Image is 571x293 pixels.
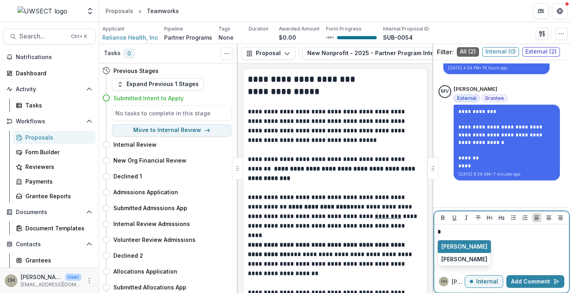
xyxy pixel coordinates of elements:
h4: Admissions Application [113,188,178,196]
div: Grantees [25,256,89,264]
div: Mike Van Vlaenderen [441,89,449,94]
p: Form Progress [326,25,362,33]
span: Workflows [16,118,83,125]
a: Proposals [102,5,136,17]
h4: Submitted Allocations App [113,283,186,291]
button: Open Activity [3,83,96,96]
h4: Declined 2 [113,251,143,260]
p: [DATE] 8:28 AM • 7 minutes ago [458,171,555,177]
div: Form Builder [25,148,89,156]
span: Activity [16,86,83,93]
p: Duration [249,25,268,33]
a: Proposals [13,131,96,144]
button: Ordered List [520,213,530,222]
button: Open Documents [3,206,96,218]
button: Internal [465,275,503,288]
p: Awarded Amount [279,25,320,33]
p: [PERSON_NAME] [21,273,62,281]
p: Internal [476,278,498,285]
h5: No tasks to complete in this stage [115,109,228,117]
button: Notifications [3,51,96,63]
p: Internal Proposal ID [383,25,429,33]
button: Align Center [544,213,554,222]
button: Open entity switcher [84,3,96,19]
button: Partners [533,3,549,19]
button: Toggle View Cancelled Tasks [220,47,233,60]
a: Tasks [13,99,96,112]
h4: Internal Review Admissions [113,220,190,228]
h4: Internal Review [113,140,157,149]
a: Document Templates [13,222,96,235]
a: Dashboard [3,67,96,80]
h4: Declined 1 [113,172,142,180]
a: Grantees [13,254,96,267]
button: Align Right [556,213,565,222]
button: Heading 2 [497,213,506,222]
button: Heading 1 [485,213,494,222]
button: Add Comment [506,275,564,288]
div: Dashboard [16,69,89,77]
p: 100 % [326,35,334,40]
p: Applicant [102,25,125,33]
img: UWSECT logo [17,6,67,16]
div: Grantee Reports [25,192,89,200]
button: [PERSON_NAME] [438,240,491,253]
h3: Tasks [104,50,121,57]
p: [DATE] 4:34 PM • 16 hours ago [448,65,545,71]
p: [PERSON_NAME] [452,278,465,286]
span: Grantee [485,96,504,101]
span: Contacts [16,241,83,248]
a: Grantee Reports [13,190,96,203]
h4: Submitted Intent to Apply [113,94,184,102]
h4: Previous Stages [113,67,159,75]
a: Reviewers [13,160,96,173]
div: Document Templates [25,224,89,232]
button: Proposal [241,47,295,60]
span: Internal ( 0 ) [482,47,519,57]
p: [PERSON_NAME] [454,85,497,93]
button: Move to Internal Review [112,124,232,137]
button: More [84,276,94,285]
div: Carli Herz [8,278,15,283]
button: Get Help [552,3,568,19]
button: Open Contacts [3,238,96,251]
button: Align Left [532,213,542,222]
button: [PERSON_NAME] [438,253,491,266]
div: Teamworks [147,7,179,15]
p: None [218,33,234,42]
p: SUB-0054 [383,33,413,42]
span: Documents [16,209,83,216]
span: 0 [124,49,134,58]
h4: New Org Financial Review [113,156,186,165]
div: Payments [25,177,89,186]
h4: Submitted Admissions App [113,204,187,212]
p: Pipeline [164,25,183,33]
span: Search... [19,33,66,40]
p: [EMAIL_ADDRESS][DOMAIN_NAME] [21,281,81,288]
span: External ( 2 ) [522,47,560,57]
nav: breadcrumb [102,5,182,17]
span: Notifications [16,54,92,61]
div: Tasks [25,101,89,109]
button: Strike [473,213,483,222]
button: Expand Previous 1 Stages [112,78,204,91]
button: New Nonprofit - 2025 - Partner Program Intent to Apply [302,47,488,60]
h4: Volunteer Review Admissions [113,236,195,244]
a: Reliance Health, Inc [102,33,158,42]
button: Bold [438,213,448,222]
p: Filter: [437,47,454,57]
span: External [457,96,476,101]
h4: Allocations Application [113,267,177,276]
button: Search... [3,29,96,44]
a: Payments [13,175,96,188]
button: Italicize [462,213,471,222]
button: Underline [450,213,459,222]
p: Partner Programs [164,33,212,42]
p: User [65,274,81,281]
button: Bullet List [509,213,518,222]
div: Reviewers [25,163,89,171]
p: $0.00 [279,33,296,42]
p: Tags [218,25,230,33]
div: Proposals [25,133,89,142]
